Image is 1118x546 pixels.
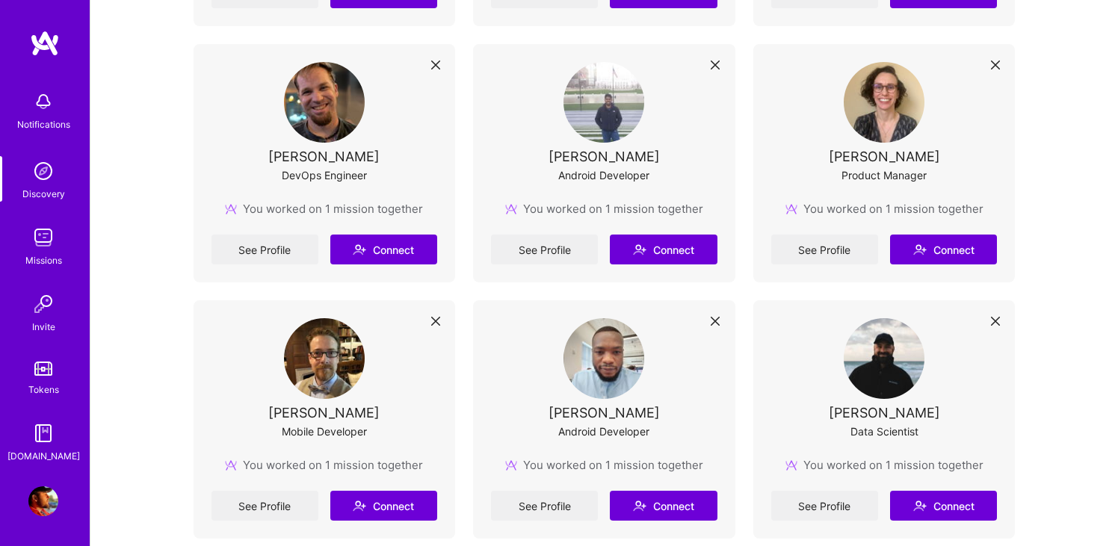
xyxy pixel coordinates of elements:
div: Android Developer [558,167,649,183]
div: You worked on 1 mission together [505,457,703,473]
div: Notifications [17,117,70,132]
img: Invite [28,289,58,319]
div: [PERSON_NAME] [549,149,660,164]
img: bell [28,87,58,117]
a: See Profile [491,235,598,264]
i: icon Close [711,61,720,69]
a: User Avatar [25,486,62,516]
div: You worked on 1 mission together [785,457,983,473]
div: Invite [32,319,55,335]
img: guide book [28,418,58,448]
img: teamwork [28,223,58,252]
div: Discovery [22,186,65,202]
i: icon Close [711,317,720,326]
div: Android Developer [558,424,649,439]
i: icon Connect [353,499,366,512]
i: icon Connect [633,243,646,256]
img: User Avatar [563,318,644,399]
img: User Avatar [844,62,924,143]
i: icon Connect [633,499,646,512]
button: Connect [330,491,437,521]
i: icon Connect [913,243,927,256]
a: See Profile [771,491,878,521]
img: logo [30,30,60,57]
div: [PERSON_NAME] [268,149,380,164]
div: You worked on 1 mission together [225,457,423,473]
img: mission icon [785,203,797,215]
div: Mobile Developer [282,424,367,439]
img: discovery [28,156,58,186]
img: User Avatar [284,62,365,143]
a: See Profile [211,235,318,264]
img: mission icon [505,203,517,215]
i: icon Connect [353,243,366,256]
div: Missions [25,252,62,268]
img: mission icon [225,459,237,471]
i: icon Close [431,61,440,69]
a: See Profile [491,491,598,521]
div: You worked on 1 mission together [785,201,983,217]
a: See Profile [211,491,318,521]
button: Connect [890,235,997,264]
div: [PERSON_NAME] [268,405,380,421]
button: Connect [890,491,997,521]
img: tokens [34,362,52,376]
button: Connect [610,491,717,521]
div: [PERSON_NAME] [549,405,660,421]
div: [PERSON_NAME] [829,405,940,421]
i: icon Close [991,61,1000,69]
img: User Avatar [284,318,365,399]
i: icon Close [431,317,440,326]
img: User Avatar [844,318,924,399]
img: mission icon [785,459,797,471]
button: Connect [610,235,717,264]
div: You worked on 1 mission together [505,201,703,217]
img: mission icon [225,203,237,215]
img: User Avatar [28,486,58,516]
i: icon Close [991,317,1000,326]
div: Tokens [28,382,59,397]
div: [DOMAIN_NAME] [7,448,80,464]
i: icon Connect [913,499,927,512]
div: Data Scientist [850,424,918,439]
div: [PERSON_NAME] [829,149,940,164]
img: User Avatar [563,62,644,143]
button: Connect [330,235,437,264]
div: You worked on 1 mission together [225,201,423,217]
div: DevOps Engineer [282,167,367,183]
a: See Profile [771,235,878,264]
img: mission icon [505,459,517,471]
div: Product Manager [841,167,927,183]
